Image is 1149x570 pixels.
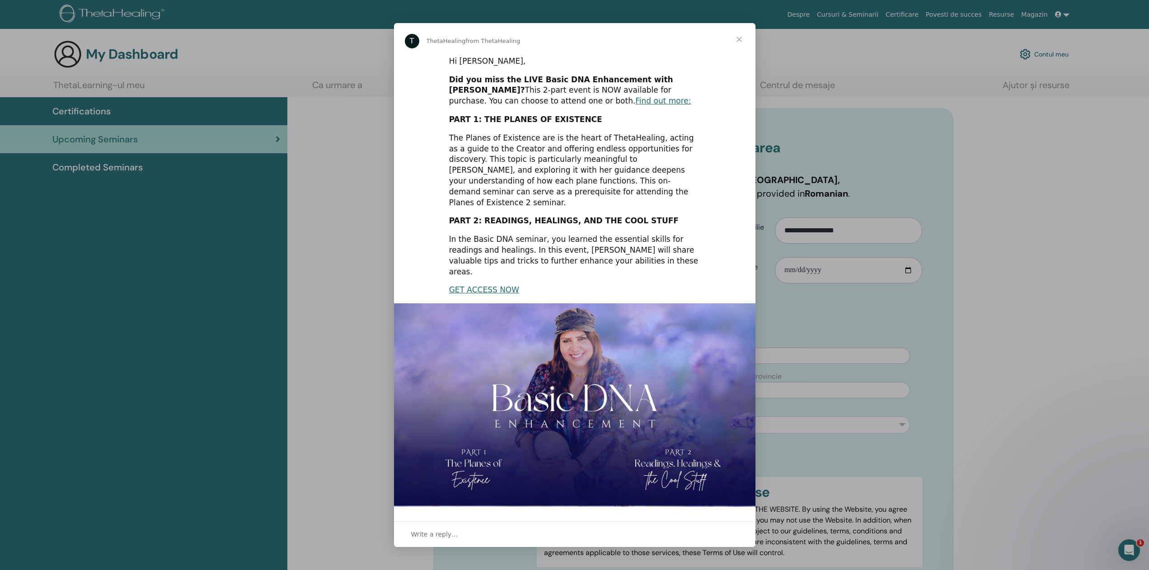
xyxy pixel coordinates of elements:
a: GET ACCESS NOW [449,285,519,294]
span: Write a reply… [411,528,458,540]
div: In the Basic DNA seminar, you learned the essential skills for readings and healings. In this eve... [449,234,700,277]
b: PART 1: THE PLANES OF EXISTENCE [449,115,602,124]
div: Hi [PERSON_NAME], [449,56,700,67]
span: ThetaHealing [427,38,466,44]
div: The Planes of Existence are is the heart of ThetaHealing, acting as a guide to the Creator and of... [449,133,700,208]
div: This 2-part event is NOW available for purchase. You can choose to attend one or both. [449,75,700,107]
a: Find out more: [635,96,691,105]
div: Profile image for ThetaHealing [405,34,419,48]
span: from ThetaHealing [465,38,520,44]
span: Close [723,23,755,56]
b: PART 2: READINGS, HEALINGS, AND THE COOL STUFF [449,216,679,225]
b: Did you miss the LIVE Basic DNA Enhancement with [PERSON_NAME]? [449,75,673,95]
div: Open conversation and reply [394,521,755,547]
